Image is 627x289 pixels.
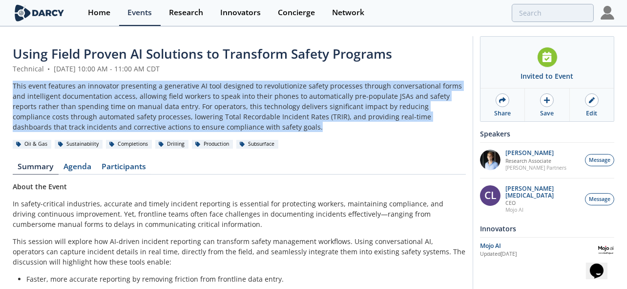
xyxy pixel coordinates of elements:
img: Profile [601,6,614,20]
div: Edit [586,109,597,118]
div: CL [480,185,501,206]
input: Advanced Search [512,4,594,22]
p: [PERSON_NAME][MEDICAL_DATA] [506,185,580,199]
div: Sustainability [55,140,103,149]
div: This event features an innovator presenting a generative AI tool designed to revolutionize safety... [13,81,466,132]
div: Share [494,109,511,118]
p: [PERSON_NAME] Partners [506,164,567,171]
iframe: chat widget [586,250,617,279]
div: Technical [DATE] 10:00 AM - 11:00 AM CDT [13,64,466,74]
p: CEO [506,200,580,206]
span: Message [589,156,610,164]
div: Events [127,9,152,17]
a: Participants [97,163,151,175]
div: Network [332,9,364,17]
div: Mojo AI [480,242,597,250]
p: Mojo AI [506,206,580,213]
img: logo-wide.svg [13,4,66,22]
div: Invited to Event [521,71,574,81]
li: Faster, more accurate reporting by removing friction from frontline data entry. [26,274,459,284]
div: Subsurface [236,140,278,149]
span: Message [589,196,610,203]
div: Save [540,109,554,118]
div: Completions [106,140,152,149]
p: [PERSON_NAME] [506,150,567,156]
div: Research [169,9,203,17]
p: This session will explore how AI-driven incident reporting can transform safety management workfl... [13,236,466,267]
span: Using Field Proven AI Solutions to Transform Safety Programs [13,45,392,63]
a: Summary [13,163,59,175]
div: Speakers [480,125,614,142]
div: Innovators [220,9,261,17]
p: Research Associate [506,157,567,164]
div: Oil & Gas [13,140,51,149]
a: Agenda [59,163,97,175]
button: Message [585,154,614,166]
a: Mojo AI Updated[DATE] Mojo AI [480,241,614,258]
button: Message [585,193,614,205]
div: Updated [DATE] [480,250,597,258]
div: Concierge [278,9,315,17]
img: Mojo AI [597,241,614,258]
div: Production [192,140,233,149]
div: Home [88,9,110,17]
img: 1EXUV5ipS3aUf9wnAL7U [480,150,501,170]
div: Innovators [480,220,614,237]
div: Drilling [155,140,188,149]
span: • [46,64,52,73]
a: Edit [570,89,614,121]
strong: About the Event [13,182,67,191]
p: In safety-critical industries, accurate and timely incident reporting is essential for protecting... [13,199,466,229]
